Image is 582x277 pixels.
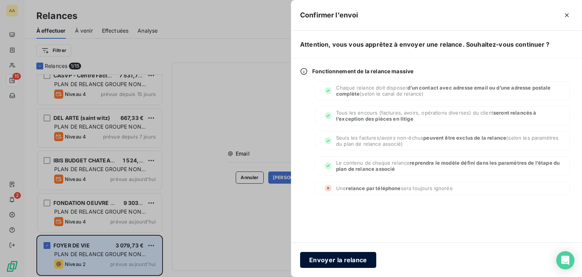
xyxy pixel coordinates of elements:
[346,185,401,191] span: relance par téléphone
[300,252,376,268] button: Envoyer la relance
[291,31,582,58] h6: Attention, vous vous apprêtez à envoyer une relance. Souhaitez-vous continuer ?
[336,110,536,122] span: seront relancés à l’exception des pièces en litige
[336,110,560,122] span: Tous les encours (factures, avoirs, opérations diverses) du client
[423,135,506,141] span: peuvent être exclus de la relance
[312,68,413,75] span: Fonctionnement de la relance massive
[336,160,560,172] span: reprendra le modèle défini dans les paramètres de l’étape du plan de relance associé
[556,251,574,269] div: Open Intercom Messenger
[300,10,358,20] h5: Confirmer l’envoi
[336,135,560,147] span: Seuls les factures/avoirs non-échus (selon les paramètres du plan de relance associé)
[336,85,551,97] span: d’un contact avec adresse email ou d’une adresse postale complète
[336,160,560,172] span: Le contenu de chaque relance
[336,85,560,97] span: Chaque relance doit disposer (selon le canal de relance)
[336,185,453,191] span: Une sera toujours ignorée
